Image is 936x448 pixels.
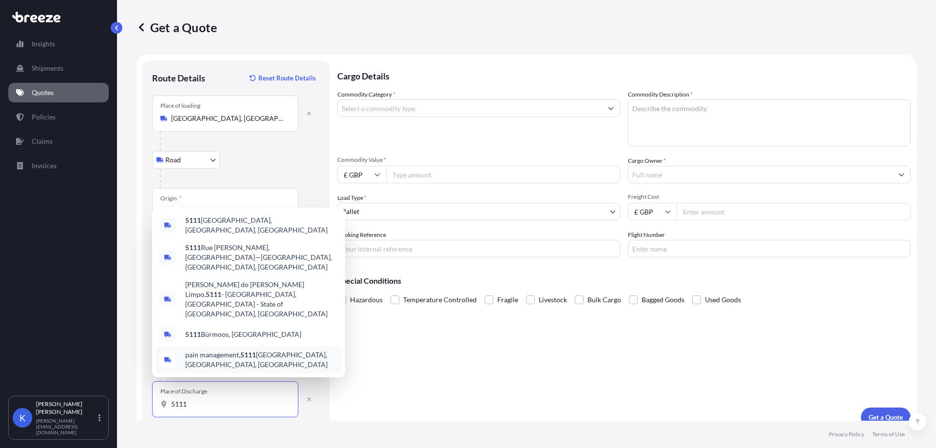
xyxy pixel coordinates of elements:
[165,155,181,165] span: Road
[36,418,97,435] p: [PERSON_NAME][EMAIL_ADDRESS][DOMAIN_NAME]
[386,166,620,183] input: Type amount
[160,388,207,395] div: Place of Discharge
[258,73,316,83] p: Reset Route Details
[628,240,911,257] input: Enter name
[185,350,337,370] span: pain management, [GEOGRAPHIC_DATA], [GEOGRAPHIC_DATA], [GEOGRAPHIC_DATA]
[403,292,477,307] span: Temperature Controlled
[628,156,666,166] label: Cargo Owner
[171,206,286,216] input: Origin
[628,230,665,240] label: Flight Number
[642,292,684,307] span: Bagged Goods
[185,280,337,319] span: [PERSON_NAME] do [PERSON_NAME] Limpo, - [GEOGRAPHIC_DATA], [GEOGRAPHIC_DATA] - State of [GEOGRAPH...
[32,112,56,122] p: Policies
[206,290,221,298] b: 5111
[19,413,25,423] span: K
[337,193,367,203] span: Load Type
[240,351,256,359] b: 5111
[337,230,386,240] label: Booking Reference
[185,330,201,338] b: 5111
[185,215,337,235] span: [GEOGRAPHIC_DATA], [GEOGRAPHIC_DATA], [GEOGRAPHIC_DATA]
[32,63,63,73] p: Shipments
[628,166,893,183] input: Full name
[32,161,57,171] p: Invoices
[539,292,567,307] span: Livestock
[32,88,54,97] p: Quotes
[628,90,693,99] label: Commodity Description
[337,90,395,99] label: Commodity Category
[32,136,53,146] p: Claims
[185,243,337,272] span: Rue [PERSON_NAME], [GEOGRAPHIC_DATA]—[GEOGRAPHIC_DATA], [GEOGRAPHIC_DATA], [GEOGRAPHIC_DATA]
[872,430,905,438] p: Terms of Use
[350,292,383,307] span: Hazardous
[185,330,301,339] span: Bürmoos, [GEOGRAPHIC_DATA]
[705,292,741,307] span: Used Goods
[160,195,181,202] div: Origin
[337,156,620,164] span: Commodity Value
[829,430,864,438] p: Privacy Policy
[152,151,220,169] button: Select transport
[160,102,200,110] div: Place of loading
[337,277,911,285] p: Special Conditions
[893,166,910,183] button: Show suggestions
[677,203,911,220] input: Enter amount
[171,114,286,123] input: Place of loading
[171,399,286,409] input: Place of Discharge
[152,208,345,377] div: Show suggestions
[185,216,201,224] b: 5111
[869,412,903,422] p: Get a Quote
[337,240,620,257] input: Your internal reference
[337,60,911,90] p: Cargo Details
[497,292,518,307] span: Fragile
[32,39,55,49] p: Insights
[587,292,621,307] span: Bulk Cargo
[602,99,620,117] button: Show suggestions
[36,400,97,416] p: [PERSON_NAME] [PERSON_NAME]
[136,19,217,35] p: Get a Quote
[185,243,201,252] b: 5111
[628,193,911,201] span: Freight Cost
[342,207,359,216] span: Pallet
[338,99,602,117] input: Select a commodity type
[152,72,205,84] p: Route Details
